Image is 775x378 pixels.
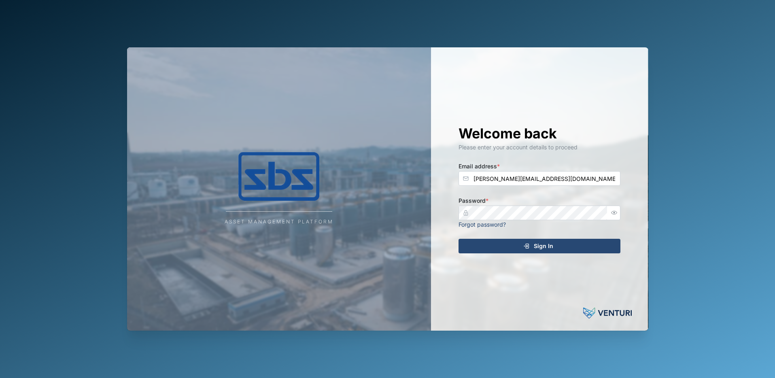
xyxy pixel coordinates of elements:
[534,239,553,253] span: Sign In
[459,125,620,142] h1: Welcome back
[583,305,632,321] img: Powered by: Venturi
[459,196,488,205] label: Password
[459,171,620,186] input: Enter your email
[459,162,500,171] label: Email address
[198,152,360,201] img: Company Logo
[459,239,620,253] button: Sign In
[459,221,506,228] a: Forgot password?
[459,143,620,152] div: Please enter your account details to proceed
[225,218,333,226] div: Asset Management Platform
